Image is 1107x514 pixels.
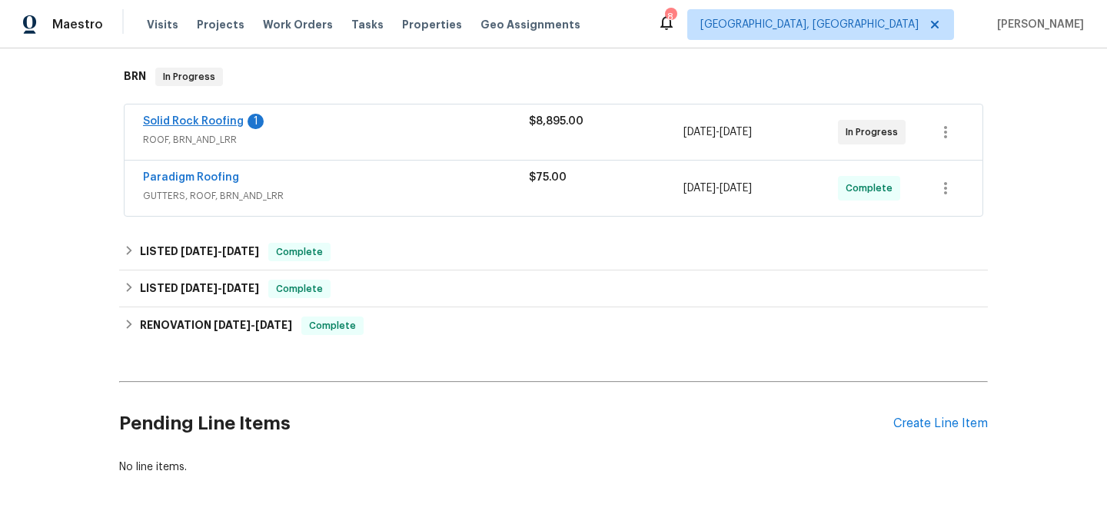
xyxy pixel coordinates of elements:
h6: RENOVATION [140,317,292,335]
span: [GEOGRAPHIC_DATA], [GEOGRAPHIC_DATA] [700,17,919,32]
h6: BRN [124,68,146,86]
span: [DATE] [214,320,251,330]
span: [DATE] [683,183,716,194]
span: [DATE] [720,183,752,194]
h6: LISTED [140,280,259,298]
a: Solid Rock Roofing [143,116,244,127]
span: [DATE] [222,283,259,293]
span: Projects [197,17,244,32]
span: Maestro [52,17,103,32]
span: [DATE] [683,127,716,138]
span: Complete [846,181,899,196]
span: Tasks [351,19,384,30]
span: $8,895.00 [529,116,583,127]
div: 8 [665,9,676,25]
span: - [181,246,259,257]
span: [DATE] [255,320,292,330]
div: BRN In Progress [119,52,988,101]
div: RENOVATION [DATE]-[DATE]Complete [119,307,988,344]
span: [DATE] [720,127,752,138]
span: - [214,320,292,330]
div: LISTED [DATE]-[DATE]Complete [119,234,988,270]
div: LISTED [DATE]-[DATE]Complete [119,270,988,307]
span: - [683,181,752,196]
span: [DATE] [181,246,218,257]
span: [DATE] [181,283,218,293]
span: Properties [402,17,462,32]
a: Paradigm Roofing [143,172,239,183]
span: $75.00 [529,172,567,183]
span: [DATE] [222,246,259,257]
span: ROOF, BRN_AND_LRR [143,132,529,148]
span: Geo Assignments [480,17,580,32]
span: In Progress [157,69,221,85]
span: Work Orders [263,17,333,32]
span: Complete [303,318,362,333]
span: - [683,124,752,140]
span: In Progress [846,124,904,140]
span: Complete [270,281,329,297]
span: [PERSON_NAME] [991,17,1084,32]
h2: Pending Line Items [119,388,893,459]
div: Create Line Item [893,416,988,431]
span: Complete [270,244,329,260]
span: - [181,283,259,293]
h6: LISTED [140,243,259,261]
span: Visits [147,17,178,32]
span: GUTTERS, ROOF, BRN_AND_LRR [143,188,529,204]
div: No line items. [119,459,988,475]
div: 1 [248,114,264,129]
